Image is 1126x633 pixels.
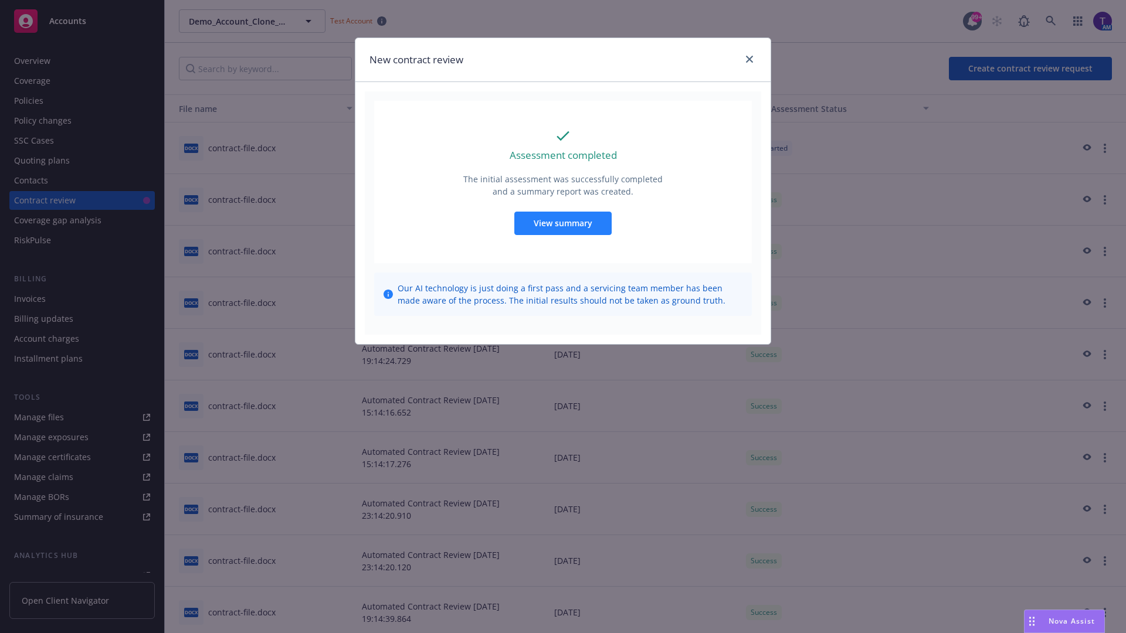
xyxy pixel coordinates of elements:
div: Drag to move [1025,610,1039,632]
span: Nova Assist [1049,616,1095,626]
span: Our AI technology is just doing a first pass and a servicing team member has been made aware of t... [398,282,742,307]
p: The initial assessment was successfully completed and a summary report was created. [462,173,664,198]
p: Assessment completed [510,148,617,163]
h1: New contract review [369,52,463,67]
button: View summary [514,212,612,235]
span: View summary [534,217,592,229]
button: Nova Assist [1024,610,1105,633]
a: close [742,52,757,66]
